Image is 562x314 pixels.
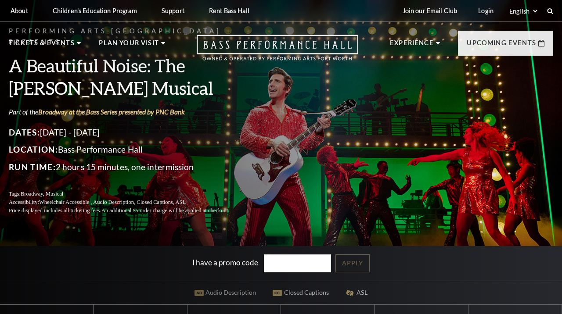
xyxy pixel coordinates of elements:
[9,198,250,207] p: Accessibility:
[53,7,137,14] p: Children's Education Program
[9,143,250,157] p: Bass Performance Hall
[101,207,229,214] span: An additional $5 order charge will be applied at checkout.
[9,127,40,137] span: Dates:
[9,162,56,172] span: Run Time:
[39,199,186,205] span: Wheelchair Accessible , Audio Description, Closed Captions, ASL
[9,125,250,139] p: [DATE] - [DATE]
[162,7,184,14] p: Support
[99,38,159,54] p: Plan Your Visit
[11,7,28,14] p: About
[9,107,250,117] p: Part of the
[467,38,536,54] p: Upcoming Events
[192,258,258,267] label: I have a promo code
[390,38,434,54] p: Experience
[9,144,58,154] span: Location:
[209,7,249,14] p: Rent Bass Hall
[9,190,250,198] p: Tags:
[508,7,539,15] select: Select:
[9,207,250,215] p: Price displayed includes all ticketing fees.
[9,160,250,174] p: 2 hours 15 minutes, one intermission
[9,54,250,99] h3: A Beautiful Noise: The [PERSON_NAME] Musical
[38,107,185,116] a: Broadway at the Bass Series presented by PNC Bank
[21,191,63,197] span: Broadway, Musical
[9,38,75,54] p: Tickets & Events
